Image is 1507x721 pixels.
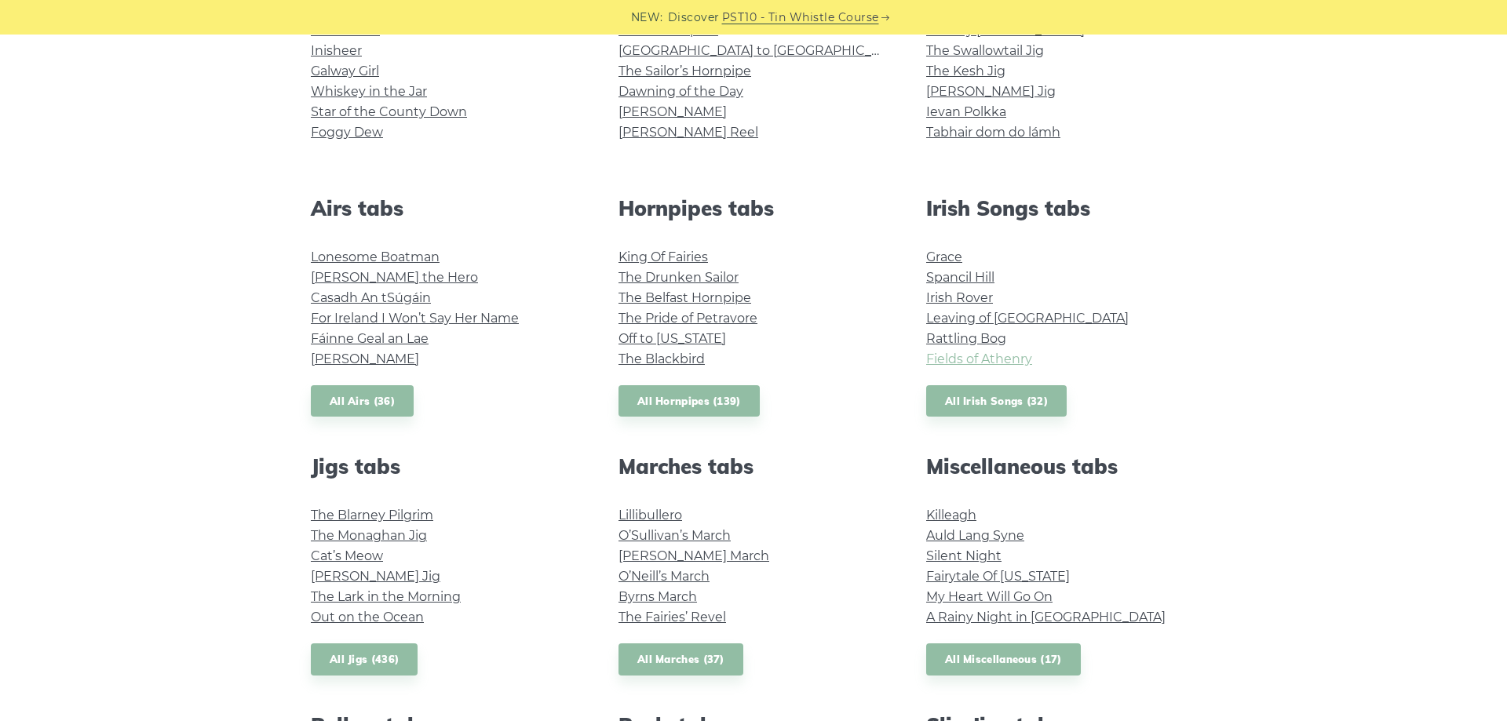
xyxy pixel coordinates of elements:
[618,64,751,78] a: The Sailor’s Hornpipe
[618,643,743,675] a: All Marches (37)
[311,104,467,119] a: Star of the County Down
[926,64,1005,78] a: The Kesh Jig
[668,9,720,27] span: Discover
[618,104,727,119] a: [PERSON_NAME]
[926,351,1032,366] a: Fields of Athenry
[311,125,383,140] a: Foggy Dew
[926,196,1196,220] h2: Irish Songs tabs
[926,528,1024,543] a: Auld Lang Syne
[311,23,380,38] a: Wild Rover
[926,589,1053,604] a: My Heart Will Go On
[311,270,478,285] a: [PERSON_NAME] the Hero
[926,331,1006,346] a: Rattling Bog
[926,104,1006,119] a: Ievan Polkka
[926,508,976,523] a: Killeagh
[926,84,1056,99] a: [PERSON_NAME] Jig
[926,23,1085,38] a: Drowsy [PERSON_NAME]
[926,125,1060,140] a: Tabhair dom do lámh
[618,196,889,220] h2: Hornpipes tabs
[311,196,581,220] h2: Airs tabs
[926,643,1081,675] a: All Miscellaneous (17)
[311,64,379,78] a: Galway Girl
[618,548,769,563] a: [PERSON_NAME] March
[618,23,718,38] a: The Silver Spear
[631,9,663,27] span: NEW:
[618,311,757,326] a: The Pride of Petravore
[926,270,994,285] a: Spancil Hill
[311,508,433,523] a: The Blarney Pilgrim
[311,43,362,58] a: Inisheer
[618,249,708,264] a: King Of Fairies
[311,454,581,479] h2: Jigs tabs
[618,528,731,543] a: O’Sullivan’s March
[311,569,440,584] a: [PERSON_NAME] Jig
[311,249,440,264] a: Lonesome Boatman
[618,610,726,625] a: The Fairies’ Revel
[926,569,1070,584] a: Fairytale Of [US_STATE]
[618,84,743,99] a: Dawning of the Day
[926,290,993,305] a: Irish Rover
[926,454,1196,479] h2: Miscellaneous tabs
[926,311,1129,326] a: Leaving of [GEOGRAPHIC_DATA]
[926,249,962,264] a: Grace
[311,528,427,543] a: The Monaghan Jig
[722,9,879,27] a: PST10 - Tin Whistle Course
[311,351,419,366] a: [PERSON_NAME]
[618,270,739,285] a: The Drunken Sailor
[311,385,414,417] a: All Airs (36)
[311,290,431,305] a: Casadh An tSúgáin
[926,43,1044,58] a: The Swallowtail Jig
[618,43,908,58] a: [GEOGRAPHIC_DATA] to [GEOGRAPHIC_DATA]
[618,454,889,479] h2: Marches tabs
[926,385,1067,417] a: All Irish Songs (32)
[618,589,697,604] a: Byrns March
[926,610,1166,625] a: A Rainy Night in [GEOGRAPHIC_DATA]
[618,125,758,140] a: [PERSON_NAME] Reel
[926,548,1002,563] a: Silent Night
[618,385,760,417] a: All Hornpipes (139)
[311,610,424,625] a: Out on the Ocean
[311,331,429,346] a: Fáinne Geal an Lae
[618,508,682,523] a: Lillibullero
[618,331,726,346] a: Off to [US_STATE]
[311,548,383,563] a: Cat’s Meow
[311,84,427,99] a: Whiskey in the Jar
[311,643,418,675] a: All Jigs (436)
[311,589,461,604] a: The Lark in the Morning
[618,290,751,305] a: The Belfast Hornpipe
[311,311,519,326] a: For Ireland I Won’t Say Her Name
[618,351,705,366] a: The Blackbird
[618,569,710,584] a: O’Neill’s March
